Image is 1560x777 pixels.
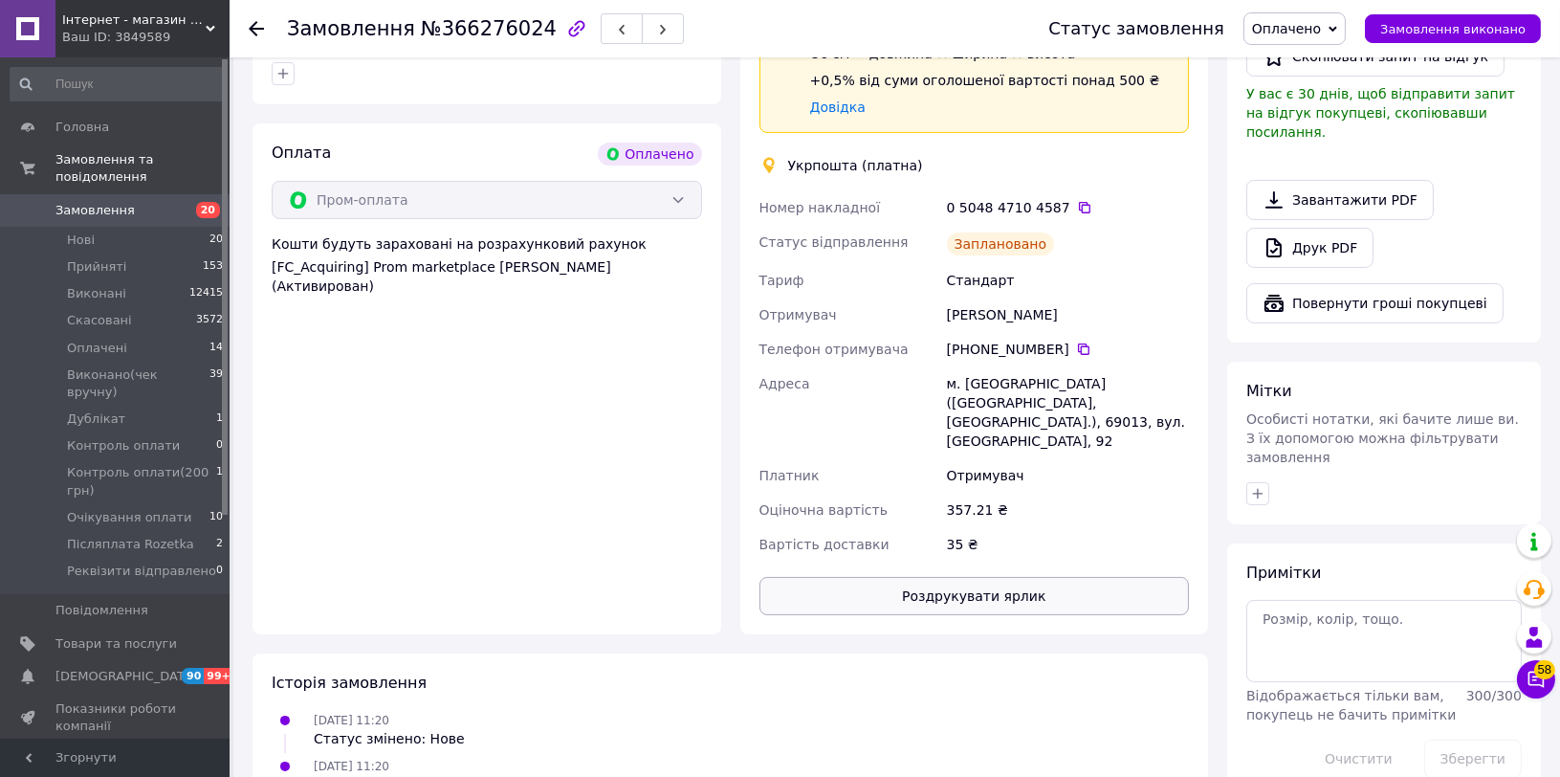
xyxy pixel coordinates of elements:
[55,151,230,186] span: Замовлення та повідомлення
[1246,228,1373,268] a: Друк PDF
[189,285,223,302] span: 12415
[287,17,415,40] span: Замовлення
[272,234,702,296] div: Кошти будуть зараховані на розрахунковий рахунок
[209,366,223,401] span: 39
[67,536,194,553] span: Післяплата Rozetka
[1048,19,1224,38] div: Статус замовлення
[1246,283,1504,323] button: Повернути гроші покупцеві
[67,312,132,329] span: Скасовані
[314,729,465,748] div: Статус змінено: Нове
[216,563,223,580] span: 0
[67,340,127,357] span: Оплачені
[216,536,223,553] span: 2
[55,668,197,685] span: [DEMOGRAPHIC_DATA]
[67,366,209,401] span: Виконано(чек вручну)
[55,635,177,653] span: Товари та послуги
[62,11,206,29] span: Інтернет - магазин "ЗНИЖКА"
[196,312,223,329] span: 3572
[62,29,230,46] div: Ваш ID: 3849589
[249,19,264,38] div: Повернутися назад
[947,340,1189,359] div: [PHONE_NUMBER]
[216,437,223,455] span: 0
[55,119,109,136] span: Головна
[55,602,148,619] span: Повідомлення
[67,411,125,428] span: Дублікат
[203,258,223,276] span: 153
[598,143,701,166] div: Оплачено
[759,502,888,518] span: Оціночна вартість
[216,464,223,499] span: 1
[314,714,389,727] span: [DATE] 11:20
[1246,382,1292,400] span: Мітки
[209,340,223,357] span: 14
[421,17,557,40] span: №366276024
[943,527,1193,562] div: 35 ₴
[759,273,804,288] span: Тариф
[67,285,126,302] span: Виконані
[196,202,220,218] span: 20
[204,668,235,684] span: 99+
[1246,180,1434,220] a: Завантажити PDF
[759,577,1190,615] button: Роздрукувати ярлик
[947,198,1189,217] div: 0 5048 4710 4587
[1466,688,1522,703] span: 300 / 300
[759,537,890,552] span: Вартість доставки
[314,760,389,773] span: [DATE] 11:20
[943,298,1193,332] div: [PERSON_NAME]
[55,202,135,219] span: Замовлення
[1246,411,1519,465] span: Особисті нотатки, які бачите лише ви. З їх допомогою можна фільтрувати замовлення
[209,509,223,526] span: 10
[943,366,1193,458] div: м. [GEOGRAPHIC_DATA] ([GEOGRAPHIC_DATA], [GEOGRAPHIC_DATA].), 69013, вул. [GEOGRAPHIC_DATA], 92
[182,668,204,684] span: 90
[759,234,909,250] span: Статус відправлення
[272,674,427,692] span: Історія замовлення
[67,232,95,249] span: Нові
[67,464,216,499] span: Контроль оплати(200 грн)
[1534,660,1555,679] span: 58
[943,263,1193,298] div: Стандарт
[1380,22,1526,36] span: Замовлення виконано
[10,67,225,101] input: Пошук
[216,411,223,428] span: 1
[209,232,223,249] span: 20
[1246,688,1456,722] span: Відображається тільки вам, покупець не бачить примітки
[759,376,810,391] span: Адреса
[759,200,881,215] span: Номер накладної
[947,233,1055,255] div: Заплановано
[1517,660,1555,699] button: Чат з покупцем58
[943,493,1193,527] div: 357.21 ₴
[783,156,928,175] div: Укрпошта (платна)
[67,258,126,276] span: Прийняті
[272,144,331,162] span: Оплата
[1365,14,1541,43] button: Замовлення виконано
[810,71,1174,90] div: +0,5% від суми оголошеної вартості понад 500 ₴
[943,458,1193,493] div: Отримувач
[55,700,177,735] span: Показники роботи компанії
[1252,21,1321,36] span: Оплачено
[1246,86,1515,140] span: У вас є 30 днів, щоб відправити запит на відгук покупцеві, скопіювавши посилання.
[67,509,191,526] span: Очікування оплати
[759,468,820,483] span: Платник
[759,307,837,322] span: Отримувач
[759,342,909,357] span: Телефон отримувача
[67,563,216,580] span: Реквізити відправлено
[67,437,180,455] span: Контроль оплати
[810,100,866,115] a: Довідка
[272,257,702,296] div: [FC_Acquiring] Prom marketplace [PERSON_NAME] (Активирован)
[1246,564,1321,582] span: Примітки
